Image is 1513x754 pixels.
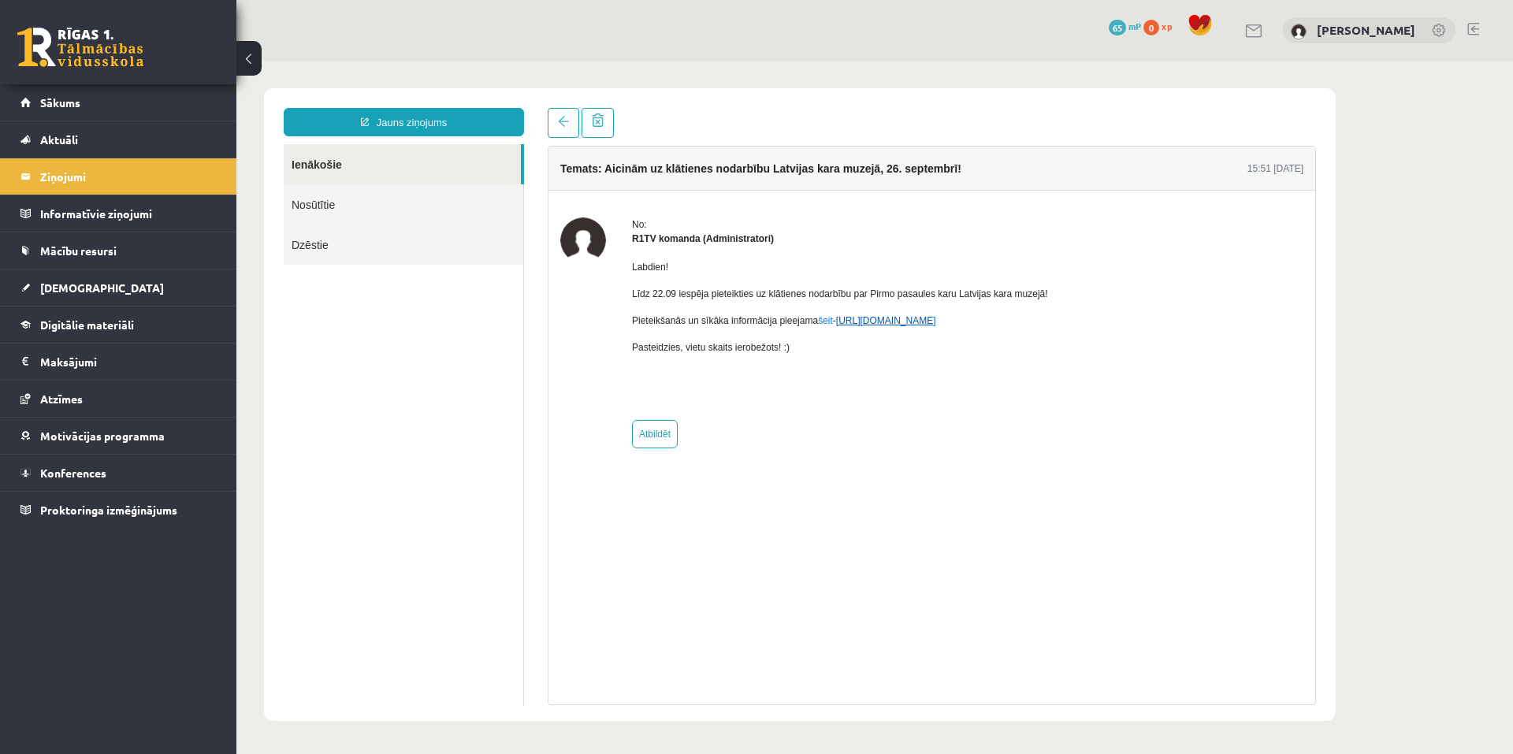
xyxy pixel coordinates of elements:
[396,226,812,240] p: Līdz 22.09 iespēja pieteikties uz klātienes nodarbību par Pirmo pasaules karu Latvijas kara muzejā!
[20,158,217,195] a: Ziņojumi
[1109,20,1126,35] span: 65
[582,254,597,266] a: šeit
[20,455,217,491] a: Konferences
[20,492,217,528] a: Proktoringa izmēģinājums
[1128,20,1141,32] span: mP
[396,173,537,184] strong: R1TV komanda (Administratori)
[396,199,812,214] p: Labdien!
[20,121,217,158] a: Aktuāli
[40,429,165,443] span: Motivācijas programma
[40,344,217,380] legend: Maksājumi
[396,359,441,388] a: Atbildēt
[47,124,287,164] a: Nosūtītie
[396,157,812,171] div: No:
[600,254,700,266] a: [URL][DOMAIN_NAME]
[20,381,217,417] a: Atzīmes
[396,253,812,267] p: Pieteikšanās un sīkāka informācija pieejama -
[20,344,217,380] a: Maksājumi
[40,243,117,258] span: Mācību resursi
[20,195,217,232] a: Informatīvie ziņojumi
[40,392,83,406] span: Atzīmes
[20,232,217,269] a: Mācību resursi
[40,132,78,147] span: Aktuāli
[47,84,284,124] a: Ienākošie
[1317,22,1415,38] a: [PERSON_NAME]
[1109,20,1141,32] a: 65 mP
[1162,20,1172,32] span: xp
[20,84,217,121] a: Sākums
[324,157,370,202] img: R1TV komanda
[20,306,217,343] a: Digitālie materiāli
[20,418,217,454] a: Motivācijas programma
[40,503,177,517] span: Proktoringa izmēģinājums
[47,164,287,204] a: Dzēstie
[1011,101,1067,115] div: 15:51 [DATE]
[1291,24,1307,39] img: Ilia Ganebnyi
[1143,20,1180,32] a: 0 xp
[40,95,80,110] span: Sākums
[40,158,217,195] legend: Ziņojumi
[396,280,812,294] p: Pasteidzies, vietu skaits ierobežots! :)
[20,269,217,306] a: [DEMOGRAPHIC_DATA]
[1143,20,1159,35] span: 0
[47,47,288,76] a: Jauns ziņojums
[324,102,725,114] h4: Temats: Aicinām uz klātienes nodarbību Latvijas kara muzejā, 26. septembrī!
[40,318,134,332] span: Digitālie materiāli
[40,466,106,480] span: Konferences
[40,280,164,295] span: [DEMOGRAPHIC_DATA]
[17,28,143,67] a: Rīgas 1. Tālmācības vidusskola
[40,195,217,232] legend: Informatīvie ziņojumi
